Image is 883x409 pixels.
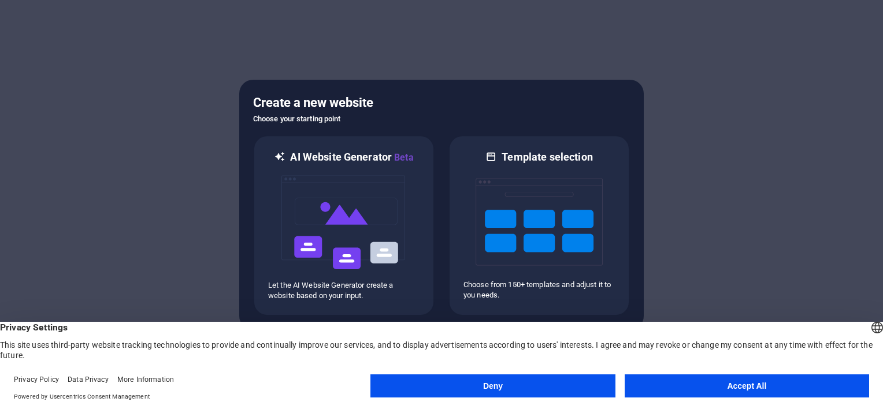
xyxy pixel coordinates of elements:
h5: Create a new website [253,94,630,112]
img: ai [280,165,407,280]
span: Beta [392,152,414,163]
p: Let the AI Website Generator create a website based on your input. [268,280,420,301]
h6: Template selection [502,150,592,164]
h6: Choose your starting point [253,112,630,126]
p: Choose from 150+ templates and adjust it to you needs. [463,280,615,300]
div: AI Website GeneratorBetaaiLet the AI Website Generator create a website based on your input. [253,135,435,316]
h6: AI Website Generator [290,150,413,165]
div: Template selectionChoose from 150+ templates and adjust it to you needs. [448,135,630,316]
